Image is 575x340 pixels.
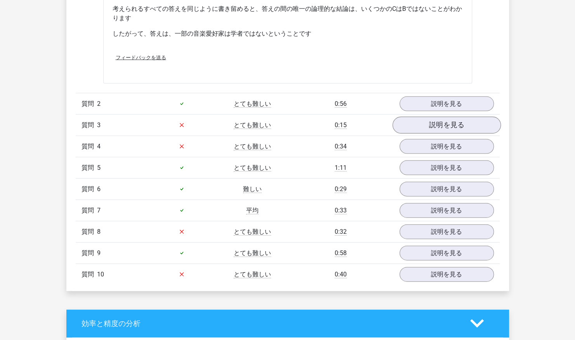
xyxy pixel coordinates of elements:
[335,207,347,214] span: 0:33
[97,100,101,107] span: 2
[335,164,347,172] span: 1:11
[116,55,166,60] span: フィードバックを送る
[82,142,97,151] span: 質問
[234,228,271,236] span: とても難しい
[243,185,262,193] span: 難しい
[400,246,494,261] a: 説明を見る
[392,117,500,134] a: 説明を見る
[335,143,347,150] span: 0:34
[234,121,271,129] span: とても難しい
[234,143,271,150] span: とても難しい
[82,319,459,328] h4: 効率と精度の分析
[82,163,97,173] span: 質問
[97,207,101,214] span: 7
[82,270,97,279] span: 質問
[400,267,494,282] a: 説明を見る
[400,203,494,218] a: 説明を見る
[234,271,271,278] span: とても難しい
[82,185,97,194] span: 質問
[400,161,494,175] a: 説明を見る
[82,249,97,258] span: 質問
[97,228,101,235] span: 8
[113,4,463,23] p: 考えられるすべての答えを同じように書き留めると、答えの間の唯一の論理的な結論は、いくつかのCはBではないことがわかります
[335,249,347,257] span: 0:58
[234,249,271,257] span: とても難しい
[335,228,347,236] span: 0:32
[335,121,347,129] span: 0:15
[234,100,271,108] span: とても難しい
[400,97,494,111] a: 説明を見る
[82,227,97,236] span: 質問
[335,185,347,193] span: 0:29
[97,271,104,278] span: 10
[97,249,101,257] span: 9
[97,164,101,171] span: 5
[335,100,347,108] span: 0:56
[97,143,101,150] span: 4
[400,224,494,239] a: 説明を見る
[82,206,97,215] span: 質問
[97,185,101,193] span: 6
[234,164,271,172] span: とても難しい
[400,182,494,197] a: 説明を見る
[335,271,347,278] span: 0:40
[113,29,463,38] p: したがって、答えは、一部の音楽愛好家は学者ではないということです
[82,121,97,130] span: 質問
[97,121,101,129] span: 3
[400,139,494,154] a: 説明を見る
[246,207,259,214] span: 平均
[82,99,97,109] span: 質問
